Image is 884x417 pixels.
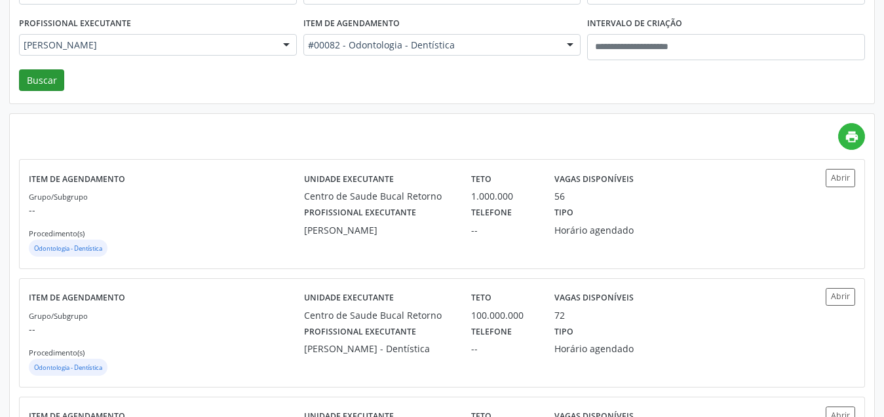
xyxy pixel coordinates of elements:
label: Profissional executante [304,203,416,223]
div: -- [471,223,536,237]
label: Telefone [471,203,512,223]
button: Buscar [19,69,64,92]
label: Profissional executante [304,322,416,342]
label: Vagas disponíveis [554,288,634,308]
button: Abrir [826,169,855,187]
small: Grupo/Subgrupo [29,192,88,202]
label: Tipo [554,322,573,342]
div: 72 [554,308,565,322]
small: Grupo/Subgrupo [29,311,88,321]
label: Intervalo de criação [587,14,682,34]
a: print [838,123,865,150]
label: Teto [471,169,491,189]
label: Profissional executante [19,14,131,34]
label: Teto [471,288,491,308]
small: Odontologia - Dentística [34,244,102,253]
label: Unidade executante [304,288,394,308]
div: Centro de Saude Bucal Retorno [304,308,453,322]
small: Odontologia - Dentística [34,363,102,372]
span: [PERSON_NAME] [24,39,270,52]
small: Procedimento(s) [29,348,85,357]
small: Procedimento(s) [29,228,85,238]
div: 56 [554,189,565,203]
span: #00082 - Odontologia - Dentística [308,39,554,52]
div: Centro de Saude Bucal Retorno [304,189,453,203]
p: -- [29,203,304,217]
div: [PERSON_NAME] [304,223,453,237]
label: Unidade executante [304,169,394,189]
div: 1.000.000 [471,189,536,203]
label: Item de agendamento [29,169,125,189]
p: -- [29,322,304,336]
div: 100.000.000 [471,308,536,322]
label: Tipo [554,203,573,223]
label: Item de agendamento [29,288,125,308]
div: Horário agendado [554,223,661,237]
i: print [845,130,859,144]
label: Telefone [471,322,512,342]
div: Horário agendado [554,342,661,355]
label: Item de agendamento [303,14,400,34]
label: Vagas disponíveis [554,169,634,189]
div: -- [471,342,536,355]
div: [PERSON_NAME] - Dentística [304,342,453,355]
button: Abrir [826,288,855,306]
